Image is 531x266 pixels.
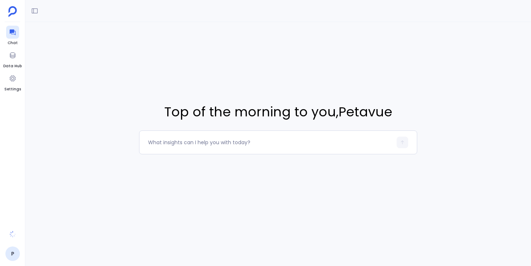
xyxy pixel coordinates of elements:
a: Settings [4,72,21,92]
span: Settings [4,86,21,92]
a: Data Hub [3,49,22,69]
a: P [5,246,20,261]
img: petavue logo [8,6,17,17]
span: Top of the morning to you , Petavue [139,102,417,122]
span: Chat [6,40,19,46]
a: Chat [6,26,19,46]
img: spinner-B0dY0IHp.gif [9,231,16,238]
span: Data Hub [3,63,22,69]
